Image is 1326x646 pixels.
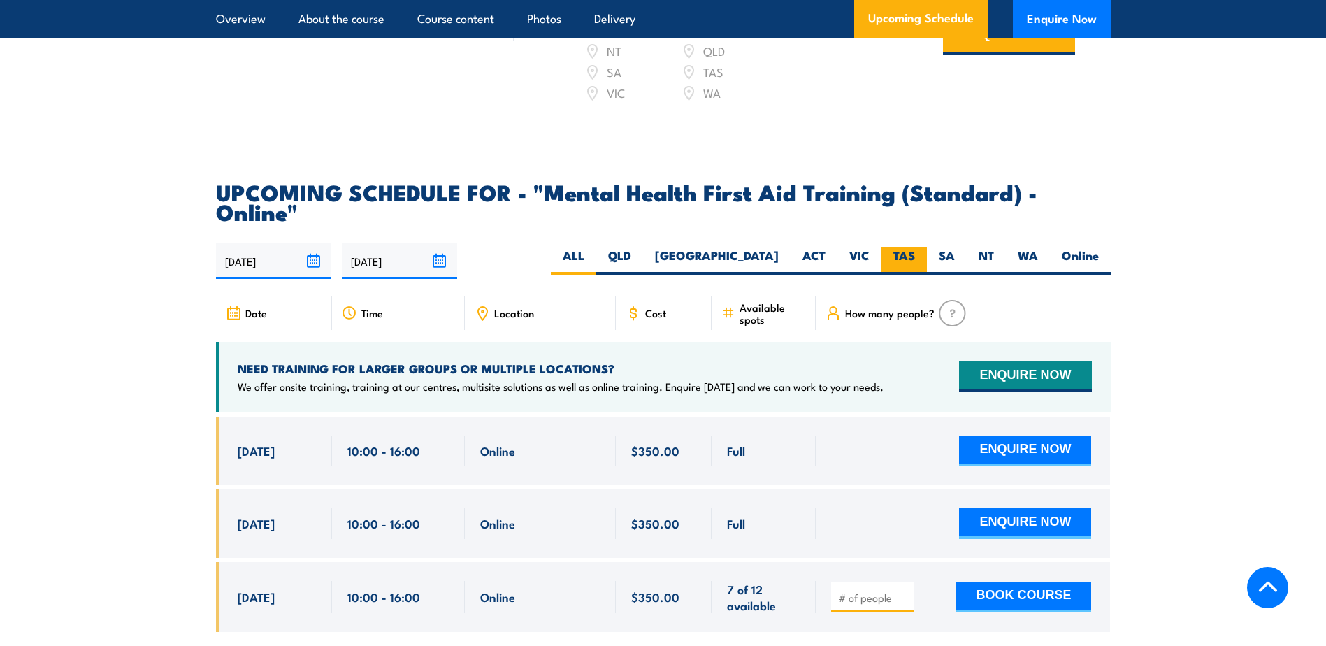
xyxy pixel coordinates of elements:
[494,307,534,319] span: Location
[238,380,884,394] p: We offer onsite training, training at our centres, multisite solutions as well as online training...
[347,515,420,531] span: 10:00 - 16:00
[837,247,881,275] label: VIC
[480,443,515,459] span: Online
[480,589,515,605] span: Online
[727,581,800,614] span: 7 of 12 available
[361,307,383,319] span: Time
[347,589,420,605] span: 10:00 - 16:00
[631,589,679,605] span: $350.00
[596,247,643,275] label: QLD
[727,515,745,531] span: Full
[959,361,1091,392] button: ENQUIRE NOW
[959,436,1091,466] button: ENQUIRE NOW
[1006,247,1050,275] label: WA
[238,515,275,531] span: [DATE]
[645,307,666,319] span: Cost
[238,361,884,376] h4: NEED TRAINING FOR LARGER GROUPS OR MULTIPLE LOCATIONS?
[238,443,275,459] span: [DATE]
[216,182,1111,221] h2: UPCOMING SCHEDULE FOR - "Mental Health First Aid Training (Standard) - Online"
[845,307,935,319] span: How many people?
[216,243,331,279] input: From date
[791,247,837,275] label: ACT
[839,591,909,605] input: # of people
[1050,247,1111,275] label: Online
[238,589,275,605] span: [DATE]
[480,515,515,531] span: Online
[551,247,596,275] label: ALL
[245,307,267,319] span: Date
[881,247,927,275] label: TAS
[631,515,679,531] span: $350.00
[927,247,967,275] label: SA
[347,443,420,459] span: 10:00 - 16:00
[631,443,679,459] span: $350.00
[959,508,1091,539] button: ENQUIRE NOW
[740,301,806,325] span: Available spots
[643,247,791,275] label: [GEOGRAPHIC_DATA]
[342,243,457,279] input: To date
[956,582,1091,612] button: BOOK COURSE
[727,443,745,459] span: Full
[967,247,1006,275] label: NT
